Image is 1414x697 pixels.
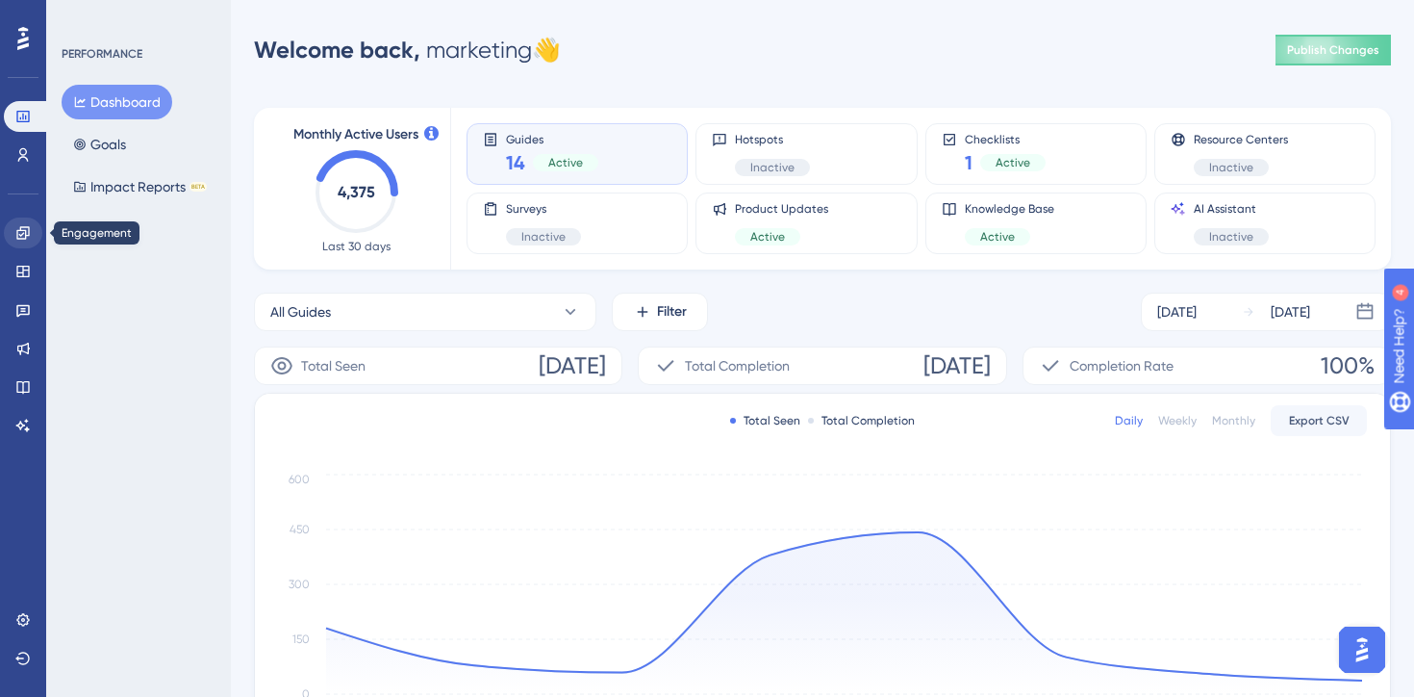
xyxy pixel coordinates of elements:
[965,132,1046,145] span: Checklists
[1158,413,1197,428] div: Weekly
[301,354,366,377] span: Total Seen
[189,182,207,192] div: BETA
[1157,300,1197,323] div: [DATE]
[1275,35,1391,65] button: Publish Changes
[923,350,991,381] span: [DATE]
[965,149,972,176] span: 1
[548,155,583,170] span: Active
[292,632,310,646] tspan: 150
[750,229,785,245] span: Active
[1271,405,1367,436] button: Export CSV
[322,239,391,254] span: Last 30 days
[539,350,606,381] span: [DATE]
[521,229,566,245] span: Inactive
[730,413,800,428] div: Total Seen
[289,473,310,486] tspan: 600
[1212,413,1255,428] div: Monthly
[289,578,310,591] tspan: 300
[996,155,1030,170] span: Active
[506,201,581,217] span: Surveys
[1333,621,1391,679] iframe: UserGuiding AI Assistant Launcher
[735,201,828,217] span: Product Updates
[506,149,525,176] span: 14
[45,5,120,28] span: Need Help?
[134,10,139,25] div: 4
[1289,413,1350,428] span: Export CSV
[980,229,1015,245] span: Active
[965,201,1054,217] span: Knowledge Base
[1070,354,1174,377] span: Completion Rate
[293,123,418,146] span: Monthly Active Users
[254,36,420,64] span: Welcome back,
[808,413,915,428] div: Total Completion
[750,160,795,175] span: Inactive
[685,354,790,377] span: Total Completion
[254,293,596,331] button: All Guides
[1287,42,1379,58] span: Publish Changes
[1194,132,1288,147] span: Resource Centers
[62,127,138,162] button: Goals
[62,85,172,119] button: Dashboard
[506,132,598,145] span: Guides
[270,300,331,323] span: All Guides
[657,300,687,323] span: Filter
[1115,413,1143,428] div: Daily
[62,46,142,62] div: PERFORMANCE
[1321,350,1375,381] span: 100%
[735,132,810,147] span: Hotspots
[1271,300,1310,323] div: [DATE]
[612,293,708,331] button: Filter
[290,523,310,536] tspan: 450
[1209,229,1253,245] span: Inactive
[1194,201,1269,217] span: AI Assistant
[338,183,375,201] text: 4,375
[1209,160,1253,175] span: Inactive
[62,169,218,204] button: Impact ReportsBETA
[254,35,561,65] div: marketing 👋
